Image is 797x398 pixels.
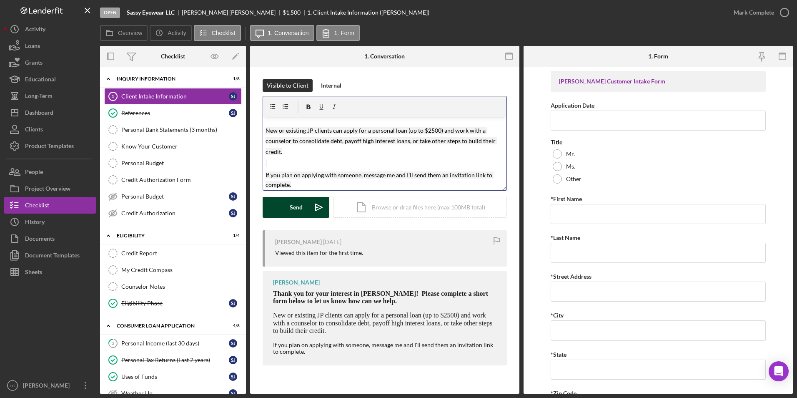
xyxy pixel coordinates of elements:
div: S J [229,109,237,117]
div: Dashboard [25,104,53,123]
text: LG [10,383,15,388]
label: *Last Name [551,234,580,241]
div: S J [229,299,237,307]
label: Mr. [566,151,575,157]
div: Credit Authorization [121,210,229,217]
button: Project Overview [4,180,96,197]
div: 1. Conversation [364,53,405,60]
div: Mark Complete [734,4,774,21]
a: Grants [4,54,96,71]
div: Open [100,8,120,18]
a: Uses of FundsSJ [104,368,242,385]
div: S J [229,373,237,381]
div: Consumer Loan Application [117,323,219,328]
a: Eligibility PhaseSJ [104,295,242,312]
a: Credit Report [104,245,242,262]
button: History [4,214,96,230]
div: Weather Up [121,390,229,397]
a: 3Personal Income (last 30 days)SJ [104,335,242,352]
div: Documents [25,230,55,249]
label: Ms. [566,163,575,170]
span: Thank you for your interest in [PERSON_NAME]! Please complete a short form below to let us know h... [273,290,488,305]
button: Educational [4,71,96,88]
tspan: 3 [112,340,114,346]
mark: If you plan on applying with someone, message me and I'll send them an invitation link to complete. [266,171,494,188]
div: Personal Income (last 30 days) [121,340,229,347]
div: Open Intercom Messenger [769,361,789,381]
div: Client Intake Information [121,93,229,100]
div: S J [229,92,237,101]
div: Title [551,139,766,146]
label: *First Name [551,195,582,202]
div: Document Templates [25,247,80,266]
div: Send [290,197,303,218]
label: Other [566,176,581,182]
div: 1 / 8 [225,76,240,81]
span: New or existing JP clients can apply for a personal loan (up to $2500) and work with a counselor ... [273,312,492,334]
div: Inquiry Information [117,76,219,81]
label: *State [551,351,566,358]
div: Credit Report [121,250,241,257]
span: $1,500 [283,9,301,16]
a: My Credit Compass [104,262,242,278]
button: Activity [150,25,191,41]
div: 1. Client Intake Information ([PERSON_NAME]) [307,9,429,16]
label: 1. Conversation [268,30,309,36]
div: Checklist [25,197,49,216]
label: Application Date [551,102,594,109]
label: *Street Address [551,273,591,280]
b: Sassy Eyewear LLC [127,9,175,16]
div: Activity [25,21,45,40]
div: Grants [25,54,43,73]
a: Product Templates [4,138,96,154]
div: If you plan on applying with someone, message me and I'll send them an invitation link to complete. [273,342,499,355]
button: People [4,164,96,180]
button: Clients [4,121,96,138]
a: Documents [4,230,96,247]
div: Project Overview [25,180,70,199]
div: [PERSON_NAME] [21,377,75,396]
div: Counselor Notes [121,283,241,290]
div: Personal Tax Returns (Last 2 years) [121,357,229,363]
tspan: 1 [112,94,114,99]
button: Checklist [194,25,241,41]
div: Personal Budget [121,160,241,166]
div: Sheets [25,264,42,282]
a: Personal Tax Returns (Last 2 years)SJ [104,352,242,368]
div: S J [229,389,237,398]
div: Product Templates [25,138,74,156]
div: Credit Authorization Form [121,176,241,183]
div: [PERSON_NAME] Customer Intake Form [559,78,758,85]
button: Sheets [4,264,96,280]
a: Counselor Notes [104,278,242,295]
div: Know Your Customer [121,143,241,150]
a: Long-Term [4,88,96,104]
a: Document Templates [4,247,96,264]
a: Personal Budget [104,155,242,171]
div: Loans [25,38,40,56]
button: Activity [4,21,96,38]
div: Checklist [161,53,185,60]
div: S J [229,339,237,348]
button: LG[PERSON_NAME] [4,377,96,394]
a: Personal Bank Statements (3 months) [104,121,242,138]
div: Educational [25,71,56,90]
div: Personal Bank Statements (3 months) [121,126,241,133]
a: Credit Authorization Form [104,171,242,188]
label: *City [551,312,564,319]
div: Personal Budget [121,193,229,200]
button: Overview [100,25,148,41]
label: Activity [168,30,186,36]
button: Loans [4,38,96,54]
div: People [25,164,43,182]
div: 1 / 4 [225,233,240,238]
div: 1. Form [648,53,668,60]
div: Eligibility Phase [121,300,229,307]
button: Checklist [4,197,96,214]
